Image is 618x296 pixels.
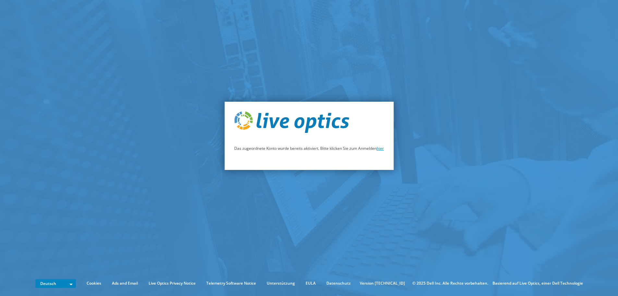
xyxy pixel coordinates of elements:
[321,280,356,287] a: Datenschutz
[492,280,583,287] li: Basierend auf Live Optics, einer Dell Technologie
[82,280,106,287] a: Cookies
[301,280,321,287] a: EULA
[377,146,384,151] a: hier
[234,145,384,152] p: Das zugeordnete Konto wurde bereits aktiviert. Bitte klicken Sie zum Anmelden
[107,280,143,287] a: Ads and Email
[201,280,261,287] a: Telemetry Software Notice
[409,280,491,287] li: © 2025 Dell Inc. Alle Rechte vorbehalten.
[144,280,200,287] a: Live Optics Privacy Notice
[262,280,300,287] a: Unterstützung
[357,280,408,287] li: Version [TECHNICAL_ID]
[234,111,349,133] img: live_optics_svg.svg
